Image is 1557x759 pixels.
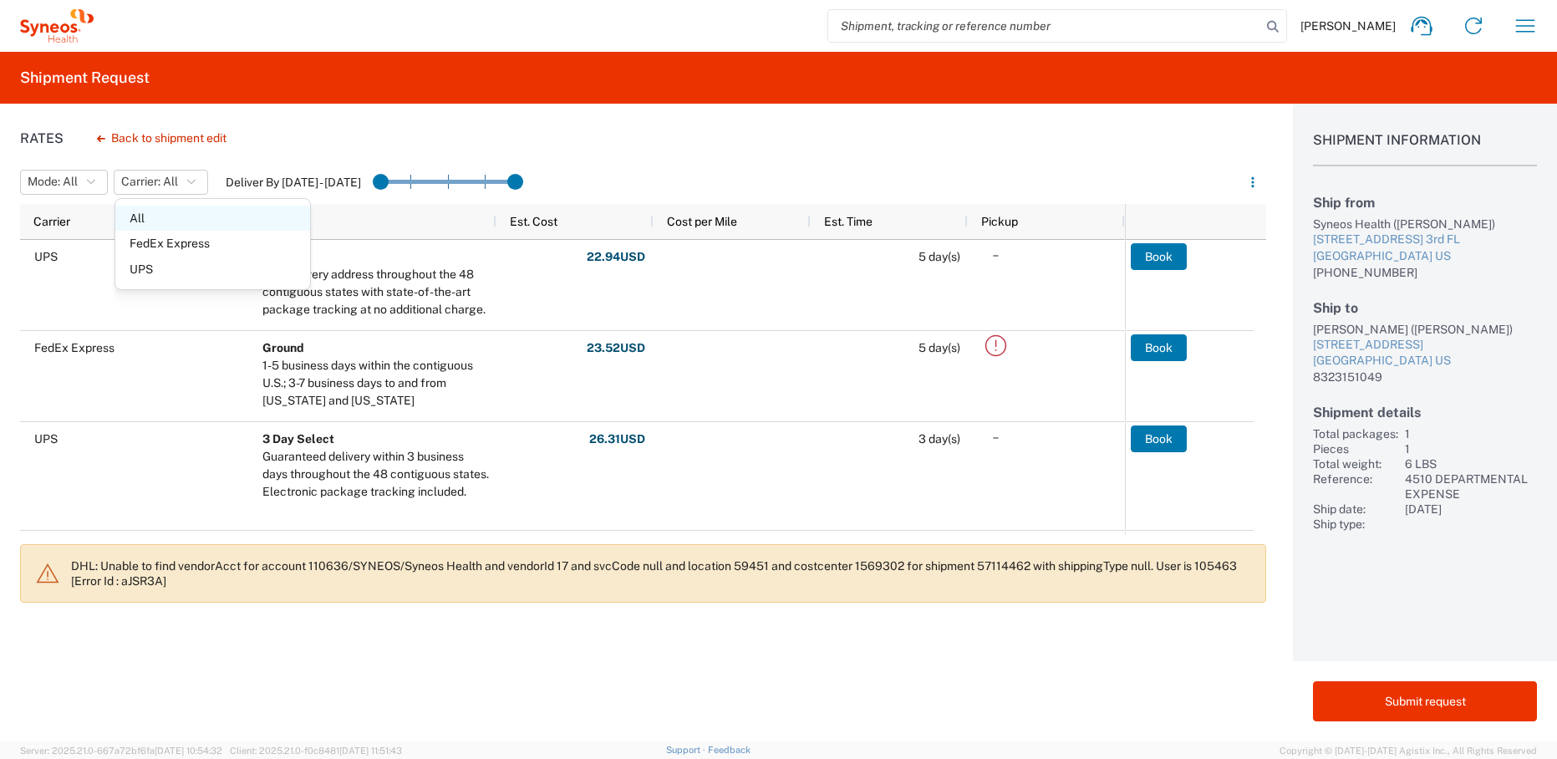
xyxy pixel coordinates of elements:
label: Deliver By [DATE] - [DATE] [226,175,361,190]
div: Total weight: [1313,456,1398,471]
div: 1 [1405,441,1537,456]
button: Mode: All [20,170,108,195]
div: Pieces [1313,441,1398,456]
div: 1 [1405,426,1537,441]
div: [PERSON_NAME] ([PERSON_NAME]) [1313,322,1537,337]
div: Reference: [1313,471,1398,502]
span: 3 day(s) [918,432,960,446]
div: 6 LBS [1405,456,1537,471]
h1: Rates [20,130,64,146]
button: Book [1131,243,1187,270]
div: [GEOGRAPHIC_DATA] US [1313,248,1537,265]
span: Client: 2025.21.0-f0c8481 [230,746,402,756]
div: Total packages: [1313,426,1398,441]
span: Cost per Mile [667,215,737,228]
div: 8323151049 [1313,369,1537,385]
span: 26.31 USD [589,431,645,447]
input: Shipment, tracking or reference number [828,10,1261,42]
div: Reach every address throughout the 48 contiguous states with state-of-the-art package tracking at... [262,266,489,318]
button: 22.94USD [586,243,646,270]
h2: Ship from [1313,195,1537,211]
div: Ship date: [1313,502,1398,517]
span: [DATE] 11:51:43 [339,746,402,756]
a: [STREET_ADDRESS][GEOGRAPHIC_DATA] US [1313,337,1537,369]
div: [STREET_ADDRESS] [1313,337,1537,354]
div: 4510 DEPARTMENTAL EXPENSE [1405,471,1537,502]
a: [STREET_ADDRESS] 3rd FL[GEOGRAPHIC_DATA] US [1313,232,1537,264]
span: 5 day(s) [918,250,960,263]
span: Copyright © [DATE]-[DATE] Agistix Inc., All Rights Reserved [1280,743,1537,758]
span: 23.52 USD [587,340,645,356]
span: 22.94 USD [587,249,645,265]
div: Ground [262,339,489,357]
div: Ground [262,248,489,266]
div: 3 Day Select [262,430,489,448]
div: Ship type: [1313,517,1398,532]
button: Book [1131,425,1187,452]
a: Feedback [708,745,751,755]
span: FedEx Express [115,231,310,257]
button: 26.31USD [588,425,646,452]
h2: Ship to [1313,300,1537,316]
span: Carrier [33,215,70,228]
div: [PHONE_NUMBER] [1313,265,1537,280]
span: [DATE] 10:54:32 [155,746,222,756]
h2: Shipment details [1313,405,1537,420]
button: Submit request [1313,681,1537,721]
div: Syneos Health ([PERSON_NAME]) [1313,216,1537,232]
span: FedEx Express [34,341,114,354]
h1: Shipment Information [1313,132,1537,166]
button: Book [1131,334,1187,361]
span: UPS [115,257,310,283]
span: 5 day(s) [918,341,960,354]
span: Mode: All [28,174,78,190]
div: 1-5 business days within the contiguous U.S.; 3-7 business days to and from Alaska and Hawaii [262,357,489,410]
button: Carrier: All [114,170,208,195]
h2: Shipment Request [20,68,150,88]
button: Back to shipment edit [84,124,240,153]
p: DHL: Unable to find vendorAcct for account 110636/SYNEOS/Syneos Health and vendorId 17 and svcCod... [71,558,1252,588]
span: Pickup [981,215,1018,228]
span: Carrier: All [121,174,178,190]
div: [GEOGRAPHIC_DATA] US [1313,353,1537,369]
div: [STREET_ADDRESS] 3rd FL [1313,232,1537,248]
span: [PERSON_NAME] [1300,18,1396,33]
span: All [115,206,310,232]
div: Guaranteed delivery within 3 business days throughout the 48 contiguous states. Electronic packag... [262,448,489,501]
span: Est. Time [824,215,873,228]
span: Est. Cost [510,215,557,228]
a: Support [666,745,708,755]
button: 23.52USD [586,334,646,361]
div: [DATE] [1405,502,1537,517]
span: UPS [34,432,58,446]
span: UPS [34,250,58,263]
span: Server: 2025.21.0-667a72bf6fa [20,746,222,756]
